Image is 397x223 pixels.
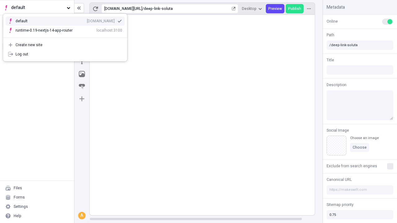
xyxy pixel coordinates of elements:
span: Path [327,32,334,38]
button: Desktop [239,4,265,13]
div: Settings [14,204,28,209]
span: Preview [268,6,282,11]
div: Forms [14,195,25,200]
button: Choose [350,143,369,152]
span: Title [327,57,334,63]
span: Sitemap priority [327,202,354,208]
div: / [142,6,144,11]
span: Canonical URL [327,177,352,182]
button: Preview [266,4,284,13]
button: Button [76,81,87,92]
button: Image [76,68,87,80]
span: Description [327,82,346,88]
div: [URL][DOMAIN_NAME] [104,6,142,11]
button: Publish [286,4,304,13]
span: Choose [353,145,367,150]
div: runtime-0.19-nextjs-14-app-router [16,28,73,33]
span: Publish [288,6,301,11]
div: Suggestions [3,14,127,37]
input: https://makeswift.com [327,185,393,195]
div: A [79,212,85,219]
span: default [11,4,64,11]
span: Social Image [327,128,349,133]
span: Exclude from search engines [327,163,377,169]
div: Help [14,213,21,218]
div: Choose an image [350,136,379,140]
div: [DOMAIN_NAME] [87,19,115,24]
div: localhost:3100 [96,28,122,33]
div: deep-link-soluta [144,6,230,11]
span: Online [327,19,338,24]
button: Text [76,56,87,67]
span: Desktop [242,6,256,11]
div: Files [14,186,22,190]
input: Search sites or actions [3,9,127,19]
div: default [16,19,37,24]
